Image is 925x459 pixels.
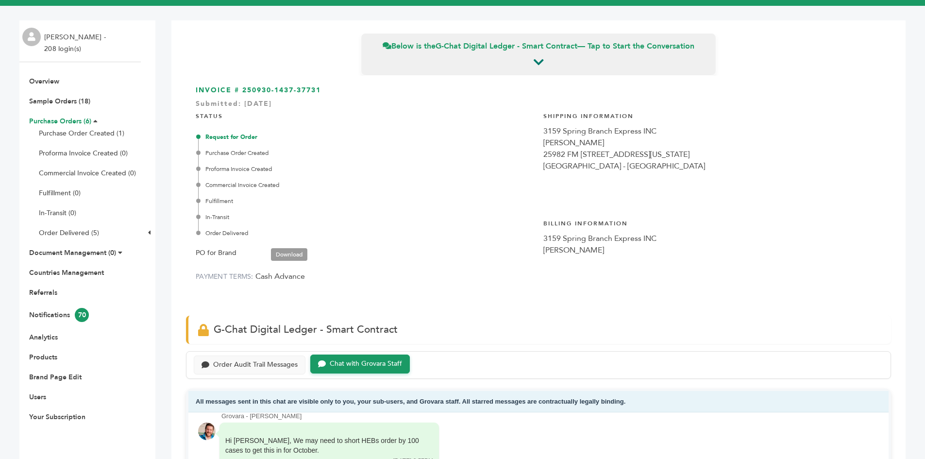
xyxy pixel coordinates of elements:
[198,197,534,205] div: Fulfillment
[225,436,420,455] div: Hi [PERSON_NAME], We may need to short HEBs order by 100 cases to get this in for October.
[543,244,881,256] div: [PERSON_NAME]
[29,268,104,277] a: Countries Management
[29,117,91,126] a: Purchase Orders (6)
[196,99,881,114] div: Submitted: [DATE]
[198,149,534,157] div: Purchase Order Created
[543,233,881,244] div: 3159 Spring Branch Express INC
[198,165,534,173] div: Proforma Invoice Created
[198,133,534,141] div: Request for Order
[436,41,577,51] strong: G-Chat Digital Ledger - Smart Contract
[221,412,879,421] div: Grovara - [PERSON_NAME]
[196,247,236,259] label: PO for Brand
[29,392,46,402] a: Users
[543,137,881,149] div: [PERSON_NAME]
[543,212,881,233] h4: Billing Information
[29,353,57,362] a: Products
[44,32,108,55] li: [PERSON_NAME] - 208 login(s)
[196,105,534,125] h4: STATUS
[214,323,398,337] span: G-Chat Digital Ledger - Smart Contract
[29,333,58,342] a: Analytics
[255,271,305,282] span: Cash Advance
[543,160,881,172] div: [GEOGRAPHIC_DATA] - [GEOGRAPHIC_DATA]
[39,149,128,158] a: Proforma Invoice Created (0)
[29,97,90,106] a: Sample Orders (18)
[196,85,881,95] h3: INVOICE # 250930-1437-37731
[39,188,81,198] a: Fulfillment (0)
[39,228,99,238] a: Order Delivered (5)
[196,272,253,281] label: PAYMENT TERMS:
[29,248,116,257] a: Document Management (0)
[39,169,136,178] a: Commercial Invoice Created (0)
[198,181,534,189] div: Commercial Invoice Created
[383,41,694,51] span: Below is the — Tap to Start the Conversation
[29,373,82,382] a: Brand Page Edit
[75,308,89,322] span: 70
[271,248,307,261] a: Download
[39,129,124,138] a: Purchase Order Created (1)
[22,28,41,46] img: profile.png
[543,105,881,125] h4: Shipping Information
[330,360,402,368] div: Chat with Grovara Staff
[29,77,59,86] a: Overview
[29,412,85,422] a: Your Subscription
[543,149,881,160] div: 25982 FM [STREET_ADDRESS][US_STATE]
[39,208,76,218] a: In-Transit (0)
[198,229,534,238] div: Order Delivered
[198,213,534,221] div: In-Transit
[543,125,881,137] div: 3159 Spring Branch Express INC
[213,361,298,369] div: Order Audit Trail Messages
[29,288,57,297] a: Referrals
[188,391,889,413] div: All messages sent in this chat are visible only to you, your sub-users, and Grovara staff. All st...
[29,310,89,320] a: Notifications70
